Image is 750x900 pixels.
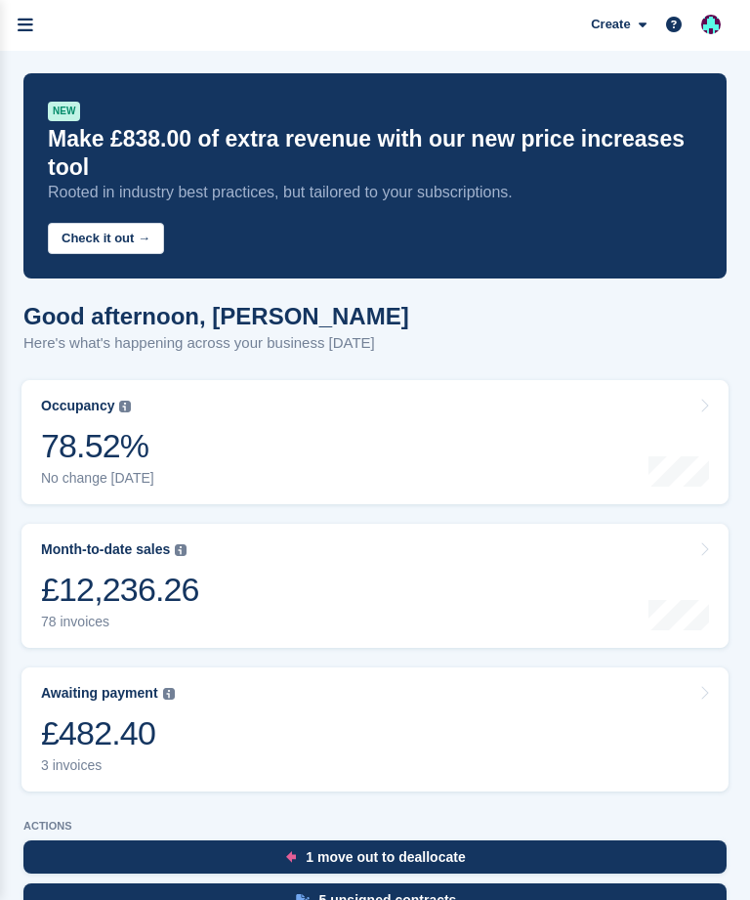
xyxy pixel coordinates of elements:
p: Make £838.00 of extra revenue with our new price increases tool [48,125,702,182]
button: Check it out → [48,223,164,255]
div: 3 invoices [41,757,175,774]
img: icon-info-grey-7440780725fd019a000dd9b08b2336e03edf1995a4989e88bcd33f0948082b44.svg [163,688,175,700]
div: £482.40 [41,713,175,753]
span: Create [591,15,630,34]
div: 78 invoices [41,614,199,630]
a: Occupancy 78.52% No change [DATE] [21,380,729,504]
h1: Good afternoon, [PERSON_NAME] [23,303,409,329]
p: ACTIONS [23,820,727,833]
img: Simon Gardner [701,15,721,34]
div: £12,236.26 [41,570,199,610]
div: Awaiting payment [41,685,158,702]
div: NEW [48,102,80,121]
img: icon-info-grey-7440780725fd019a000dd9b08b2336e03edf1995a4989e88bcd33f0948082b44.svg [119,401,131,412]
a: 1 move out to deallocate [23,840,727,883]
img: icon-info-grey-7440780725fd019a000dd9b08b2336e03edf1995a4989e88bcd33f0948082b44.svg [175,544,187,556]
p: Here's what's happening across your business [DATE] [23,332,409,355]
div: Occupancy [41,398,114,414]
a: Awaiting payment £482.40 3 invoices [21,667,729,792]
div: Month-to-date sales [41,541,170,558]
p: Rooted in industry best practices, but tailored to your subscriptions. [48,182,702,203]
a: Month-to-date sales £12,236.26 78 invoices [21,524,729,648]
div: 1 move out to deallocate [306,849,465,865]
div: 78.52% [41,426,154,466]
img: move_outs_to_deallocate_icon-f764333ba52eb49d3ac5e1228854f67142a1ed5810a6f6cc68b1a99e826820c5.svg [286,851,296,863]
div: No change [DATE] [41,470,154,487]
